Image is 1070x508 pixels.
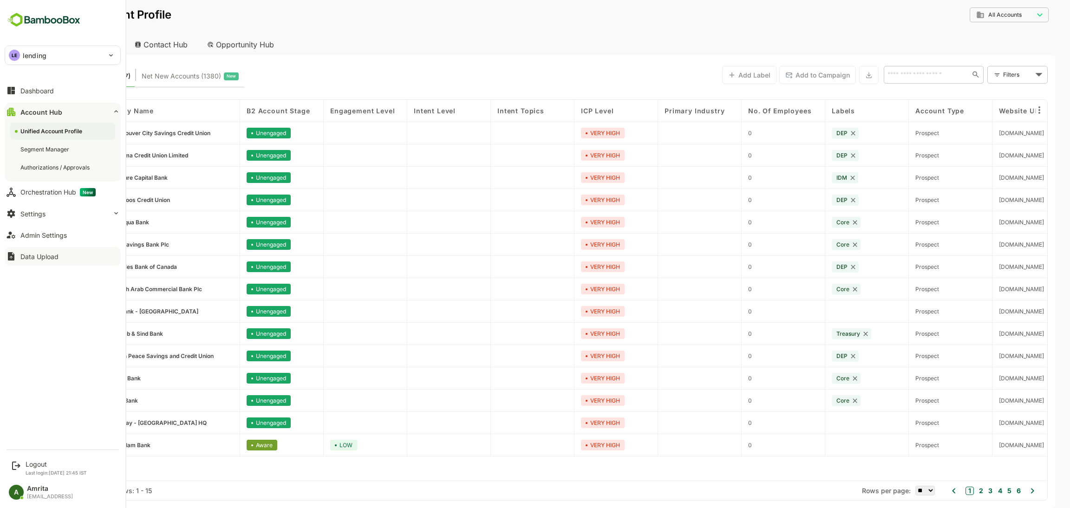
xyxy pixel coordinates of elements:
[982,486,988,496] button: 6
[548,217,592,228] div: VERY HIGH
[548,239,592,250] div: VERY HIGH
[690,66,744,84] button: Add Label
[548,351,592,361] div: VERY HIGH
[804,397,817,404] span: Core
[883,375,907,382] span: Prospect
[28,487,119,495] div: Total Rows: 617 | Rows: 1 - 15
[970,65,1015,85] div: Filters
[26,460,87,468] div: Logout
[829,487,878,495] span: Rows per page:
[167,34,250,55] div: Opportunity Hub
[20,127,84,135] div: Unified Account Profile
[214,373,258,384] div: Unengaged
[799,107,822,115] span: Labels
[548,195,592,205] div: VERY HIGH
[27,494,73,500] div: [EMAIL_ADDRESS]
[15,9,139,20] p: Unified Account Profile
[5,226,121,244] button: Admin Settings
[79,308,166,315] span: Citibank - UK
[716,130,719,137] span: 0
[214,217,258,228] div: Unengaged
[966,397,1011,404] span: tsbbanking.com
[799,128,826,139] div: DEP
[804,263,815,270] span: DEP
[966,174,1011,181] span: vc-bank.com
[79,219,117,226] span: Umpqua Bank
[799,328,839,339] div: Treasury
[716,397,719,404] span: 0
[298,107,362,115] span: Engagement Level
[5,247,121,266] button: Data Upload
[214,328,258,339] div: Unengaged
[214,150,258,161] div: Unengaged
[298,440,325,450] div: LOW
[883,286,907,293] span: Prospect
[799,261,826,273] div: DEP
[716,152,719,159] span: 0
[79,442,118,449] span: Al Salam Bank
[5,11,83,29] img: BambooboxFullLogoMark.5f36c76dfaba33ec1ec1367b70bb1252.svg
[5,103,121,121] button: Account Hub
[79,419,174,426] span: PayRay - Lithuania HQ
[971,70,1000,79] div: Filters
[966,330,1011,337] span: punjabandsindbank.co.in
[548,395,592,406] div: VERY HIGH
[20,231,67,239] div: Admin Settings
[937,6,1016,24] div: All Accounts
[944,11,1001,19] div: All Accounts
[79,397,105,404] span: TSB Bank
[716,375,719,382] span: 0
[804,152,815,159] span: DEP
[79,241,137,248] span: OneSavings Bank Plc
[79,196,137,203] span: Osoyoos Credit Union
[95,34,163,55] div: Contact Hub
[5,81,121,100] button: Dashboard
[799,373,828,384] div: Core
[20,253,59,261] div: Data Upload
[15,34,91,55] div: Account Hub
[214,239,258,250] div: Unengaged
[883,308,907,315] span: Prospect
[716,263,719,270] span: 0
[214,107,277,115] span: B2 Account Stage
[883,330,907,337] span: Prospect
[214,195,258,205] div: Unengaged
[883,130,907,137] span: Prospect
[956,12,989,18] span: All Accounts
[883,442,907,449] span: Prospect
[548,328,592,339] div: VERY HIGH
[381,107,423,115] span: Intent Level
[214,440,245,450] div: Aware
[20,108,62,116] div: Account Hub
[109,70,206,82] div: Newly surfaced ICP-fit accounts from Intent, Website, LinkedIn, and other engagement signals.
[747,66,823,84] button: Add to Campaign
[804,219,817,226] span: Core
[827,66,846,84] button: Export the selected data as CSV
[80,188,96,196] span: New
[716,174,719,181] span: 0
[548,150,592,161] div: VERY HIGH
[716,308,719,315] span: 0
[548,373,592,384] div: VERY HIGH
[20,163,91,171] div: Authorizations / Approvals
[632,107,692,115] span: Primary Industry
[883,107,932,115] span: Account Type
[716,241,719,248] span: 0
[966,442,1011,449] span: alsalambank.com
[804,352,815,359] span: DEP
[966,196,1011,203] span: ocubc.com
[214,417,258,428] div: Unengaged
[883,219,907,226] span: Prospect
[214,395,258,406] div: Unengaged
[716,330,719,337] span: 0
[5,183,121,202] button: Orchestration HubNew
[966,375,1011,382] span: axosbank.com
[966,152,1011,159] span: parama.ca
[799,150,826,161] div: DEP
[883,352,907,359] span: Prospect
[804,286,817,293] span: Core
[26,470,87,475] p: Last login: [DATE] 21:45 IST
[966,286,1011,293] span: bacb.co.uk
[799,217,828,228] div: Core
[20,188,96,196] div: Orchestration Hub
